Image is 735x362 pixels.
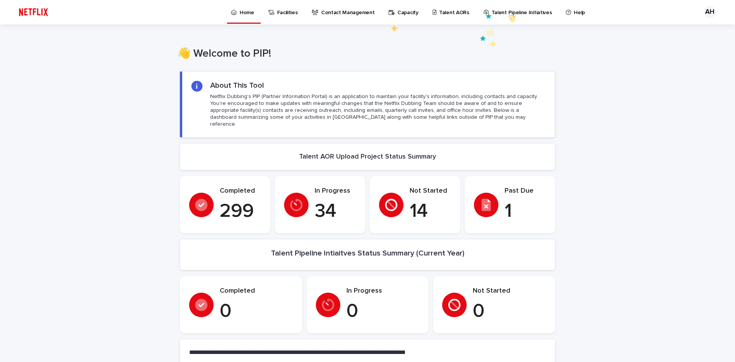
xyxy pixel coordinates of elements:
img: ifQbXi3ZQGMSEF7WDB7W [15,5,52,20]
p: 0 [346,300,420,323]
p: 0 [473,300,546,323]
p: Completed [220,187,261,195]
p: Past Due [505,187,546,195]
div: AH [704,6,716,18]
p: 0 [220,300,293,323]
p: In Progress [315,187,356,195]
h2: About This Tool [210,81,264,90]
p: 299 [220,200,261,223]
p: 1 [505,200,546,223]
h1: 👋 Welcome to PIP! [177,48,552,61]
p: Not Started [410,187,451,195]
p: Netflix Dubbing's PIP (Partner Information Portal) is an application to maintain your facility's ... [210,93,546,128]
h2: Talent Pipeline Intiaitves Status Summary (Current Year) [271,249,464,258]
p: Completed [220,287,293,295]
p: 34 [315,200,356,223]
p: 14 [410,200,451,223]
p: Not Started [473,287,546,295]
p: In Progress [346,287,420,295]
h2: Talent AOR Upload Project Status Summary [299,153,436,161]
